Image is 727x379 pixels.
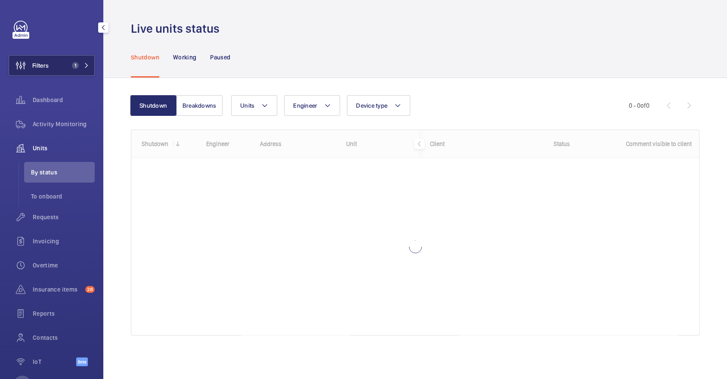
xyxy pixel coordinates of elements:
[347,95,410,116] button: Device type
[210,53,230,62] p: Paused
[33,309,95,318] span: Reports
[85,286,95,293] span: 28
[72,62,79,69] span: 1
[33,333,95,342] span: Contacts
[629,103,650,109] span: 0 - 0 0
[131,53,159,62] p: Shutdown
[640,102,646,109] span: of
[131,21,225,37] h1: Live units status
[33,120,95,128] span: Activity Monitoring
[33,237,95,245] span: Invoicing
[176,95,223,116] button: Breakdowns
[31,192,95,201] span: To onboard
[32,61,49,70] span: Filters
[33,213,95,221] span: Requests
[293,102,317,109] span: Engineer
[284,95,340,116] button: Engineer
[33,285,82,294] span: Insurance items
[33,357,76,366] span: IoT
[173,53,196,62] p: Working
[33,96,95,104] span: Dashboard
[240,102,254,109] span: Units
[31,168,95,177] span: By status
[76,357,88,366] span: Beta
[231,95,277,116] button: Units
[130,95,176,116] button: Shutdown
[356,102,387,109] span: Device type
[33,261,95,270] span: Overtime
[33,144,95,152] span: Units
[9,55,95,76] button: Filters1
